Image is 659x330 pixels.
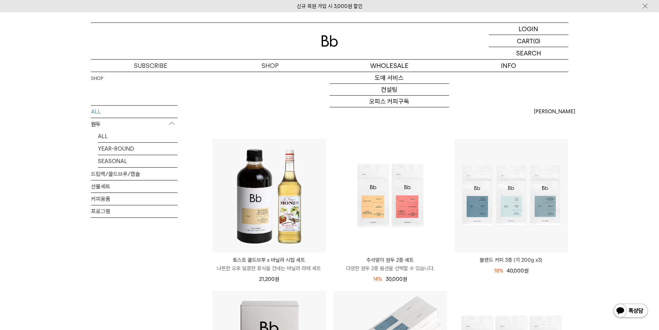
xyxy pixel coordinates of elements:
[330,84,449,96] a: 컨설팅
[519,23,538,35] p: LOGIN
[212,264,326,273] p: 나른한 오후 달콤한 휴식을 건네는 바닐라 라떼 세트
[533,35,540,47] p: (0)
[489,35,568,47] a: CART (0)
[333,264,447,273] p: 다양한 원두 2종 옵션을 선택할 수 있습니다.
[330,60,449,72] p: WHOLESALE
[507,268,529,274] span: 40,000
[386,276,407,282] span: 30,000
[212,139,326,252] img: 토스트 콜드브루 x 바닐라 시럽 세트
[91,75,103,82] a: SHOP
[373,275,382,283] div: 14%
[91,168,177,180] a: 드립백/콜드브루/캡슐
[534,107,575,116] span: [PERSON_NAME]
[91,180,177,193] a: 선물세트
[449,60,568,72] p: INFO
[516,47,541,59] p: SEARCH
[91,205,177,217] a: 프로그램
[333,139,447,252] img: 추석맞이 원두 2종 세트
[91,106,177,118] a: ALL
[275,276,279,282] span: 원
[212,256,326,273] a: 토스트 콜드브루 x 바닐라 시럽 세트 나른한 오후 달콤한 휴식을 건네는 바닐라 라떼 세트
[524,268,529,274] span: 원
[330,72,449,84] a: 도매 서비스
[91,193,177,205] a: 커피용품
[455,139,568,252] img: 블렌드 커피 3종 (각 200g x3)
[212,256,326,264] p: 토스트 콜드브루 x 바닐라 시럽 세트
[613,303,649,320] img: 카카오톡 채널 1:1 채팅 버튼
[494,267,503,275] div: 18%
[98,155,177,167] a: SEASONAL
[333,256,447,264] p: 추석맞이 원두 2종 세트
[98,130,177,142] a: ALL
[403,276,407,282] span: 원
[210,60,330,72] a: SHOP
[517,35,533,47] p: CART
[455,256,568,264] a: 블렌드 커피 3종 (각 200g x3)
[489,23,568,35] a: LOGIN
[297,3,363,9] a: 신규 회원 가입 시 3,000원 할인
[330,96,449,107] a: 오피스 커피구독
[91,60,210,72] a: SUBSCRIBE
[98,143,177,155] a: YEAR-ROUND
[333,256,447,273] a: 추석맞이 원두 2종 세트 다양한 원두 2종 옵션을 선택할 수 있습니다.
[91,118,177,131] p: 원두
[321,35,338,47] img: 로고
[259,276,279,282] span: 21,200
